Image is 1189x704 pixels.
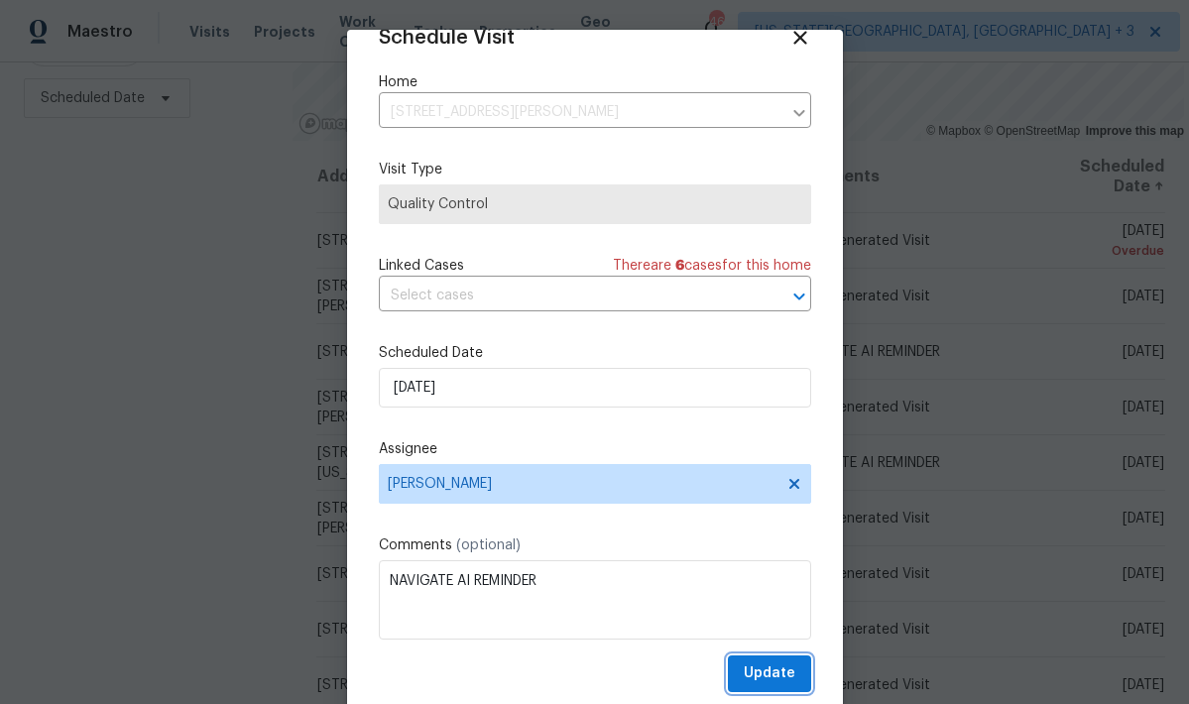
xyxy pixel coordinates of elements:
[379,439,811,459] label: Assignee
[675,259,684,273] span: 6
[785,283,813,310] button: Open
[613,256,811,276] span: There are case s for this home
[744,661,795,686] span: Update
[379,535,811,555] label: Comments
[379,560,811,640] textarea: NAVIGATE AI REMINDER
[388,476,776,492] span: [PERSON_NAME]
[379,97,781,128] input: Enter in an address
[789,27,811,49] span: Close
[379,343,811,363] label: Scheduled Date
[379,160,811,179] label: Visit Type
[456,538,521,552] span: (optional)
[379,28,515,48] span: Schedule Visit
[379,368,811,408] input: M/D/YYYY
[379,72,811,92] label: Home
[728,655,811,692] button: Update
[379,256,464,276] span: Linked Cases
[379,281,756,311] input: Select cases
[388,194,802,214] span: Quality Control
